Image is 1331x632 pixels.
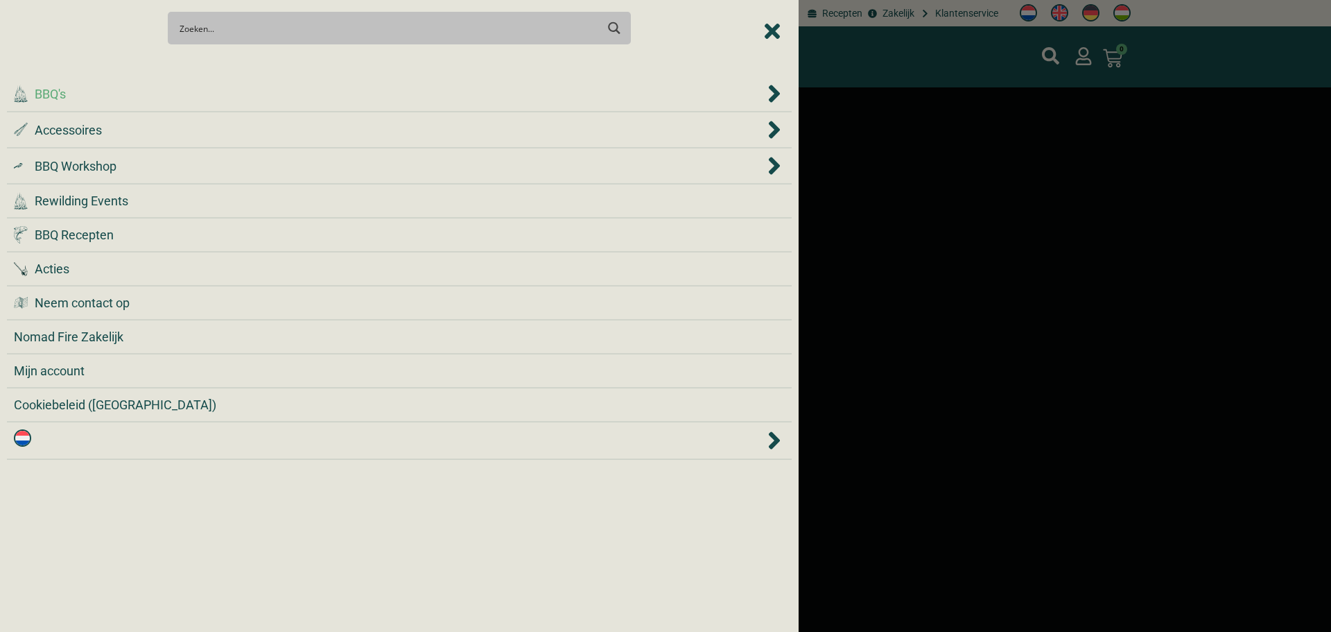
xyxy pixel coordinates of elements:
[14,429,785,452] div: <img class="wpml-ls-flag" src="https://nomadfire.shop/wp-content/plugins/sitepress-multilingual-c...
[180,15,596,41] input: Search input
[182,16,599,40] form: Search form
[14,327,123,346] span: Nomad Fire Zakelijk
[14,83,785,104] div: BBQ's
[35,121,102,139] span: Accessoires
[14,157,765,176] a: BBQ Workshop
[14,395,785,414] a: Cookiebeleid ([GEOGRAPHIC_DATA])
[35,191,128,210] span: Rewilding Events
[35,225,114,244] span: BBQ Recepten
[14,293,785,312] a: Neem contact op
[14,119,785,140] div: Accessoires
[35,85,66,103] span: BBQ's
[14,191,785,210] a: Rewilding Events
[14,155,785,176] div: BBQ Workshop
[14,361,85,380] span: Mijn account
[35,259,69,278] span: Acties
[14,429,31,447] img: Nederlands
[14,395,216,414] span: Cookiebeleid ([GEOGRAPHIC_DATA])
[14,85,765,103] a: BBQ's
[14,361,785,380] a: Mijn account
[35,293,130,312] span: Neem contact op
[14,121,765,139] a: Accessoires
[14,259,785,278] a: Acties
[35,157,116,176] span: BBQ Workshop
[14,395,785,414] div: Cookiebeleid (EU)
[14,225,785,244] a: BBQ Recepten
[602,16,627,40] button: Search magnifier button
[14,327,785,346] a: Nomad Fire Zakelijk
[14,429,765,452] a: Nederlands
